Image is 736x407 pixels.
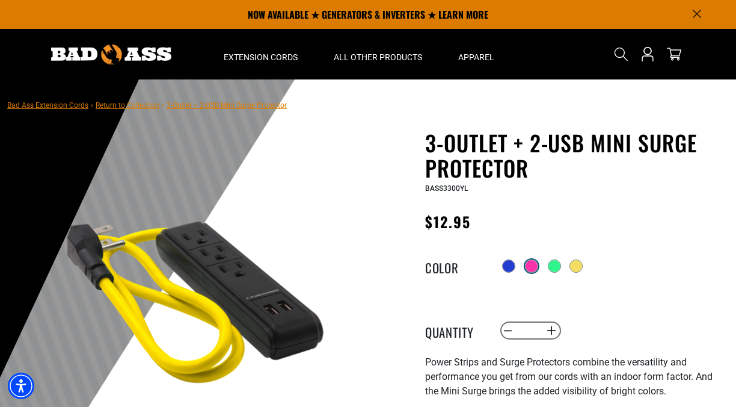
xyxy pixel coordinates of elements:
a: Open this option [638,29,657,79]
span: › [162,101,164,110]
p: Power Strips and Surge Protectors combine the versatility and performance you get from our cords ... [425,355,720,399]
h1: 3-Outlet + 2-USB Mini Surge Protector [425,130,720,181]
span: BASS3300YL [425,184,468,193]
span: › [91,101,93,110]
span: Extension Cords [224,52,298,63]
span: Apparel [458,52,494,63]
a: Bad Ass Extension Cords [7,101,88,110]
img: Bad Ass Extension Cords [51,45,171,64]
div: Accessibility Menu [8,373,34,399]
a: Return to Collection [96,101,159,110]
span: 3-Outlet + 2-USB Mini Surge Protector [167,101,287,110]
span: All Other Products [334,52,422,63]
summary: Apparel [440,29,512,79]
label: Quantity [425,323,485,338]
summary: All Other Products [316,29,440,79]
span: $12.95 [425,211,471,232]
nav: breadcrumbs [7,98,287,112]
summary: Search [612,45,631,64]
a: cart [664,47,684,61]
summary: Extension Cords [206,29,316,79]
legend: Color [425,258,485,274]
